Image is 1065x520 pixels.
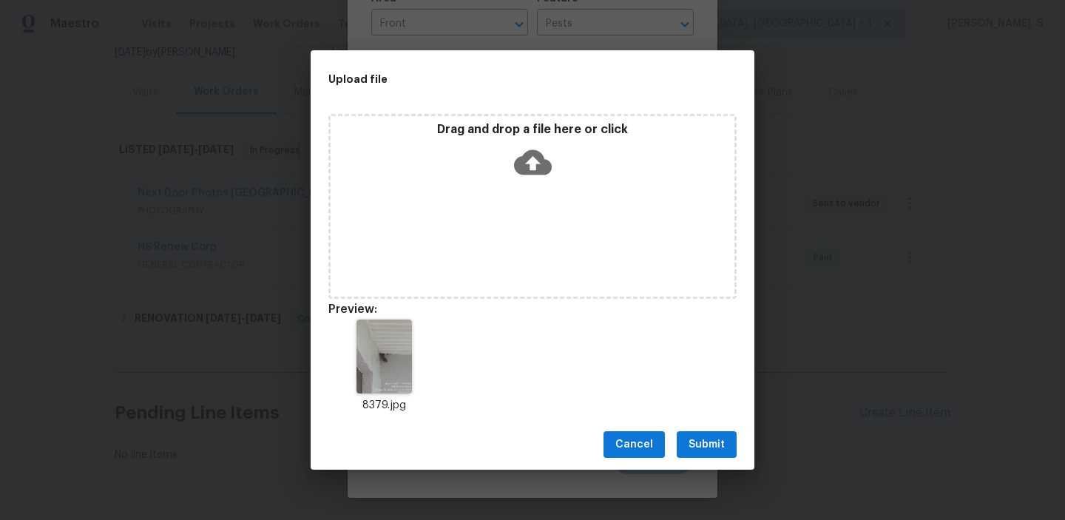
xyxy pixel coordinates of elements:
p: 8379.jpg [328,398,441,413]
span: Submit [689,436,725,454]
button: Cancel [603,431,665,459]
span: Cancel [615,436,653,454]
p: Drag and drop a file here or click [331,122,734,138]
button: Submit [677,431,737,459]
img: 2Q== [356,320,412,394]
h2: Upload file [328,71,670,87]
